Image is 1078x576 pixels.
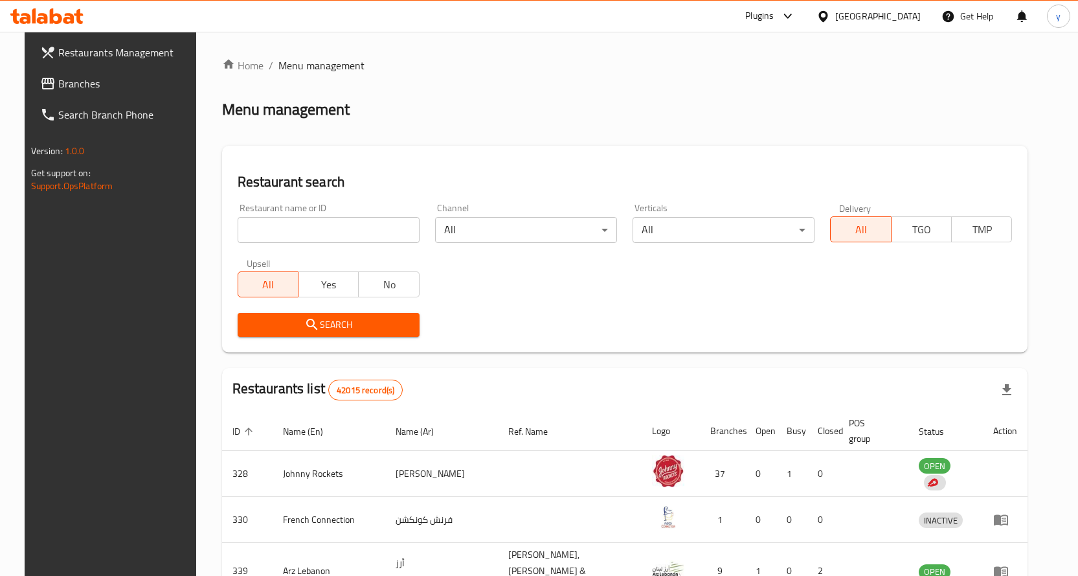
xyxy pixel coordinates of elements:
[222,497,273,543] td: 330
[919,459,950,474] span: OPEN
[807,451,838,497] td: 0
[298,271,359,297] button: Yes
[396,424,451,439] span: Name (Ar)
[247,259,271,268] label: Upsell
[31,178,113,194] a: Support.OpsPlatform
[243,275,293,294] span: All
[919,513,963,528] span: INACTIVE
[385,451,498,497] td: [PERSON_NAME]
[278,58,365,73] span: Menu management
[652,455,684,487] img: Johnny Rockets
[435,217,617,243] div: All
[919,513,963,528] div: INACTIVE
[238,172,1013,192] h2: Restaurant search
[924,475,946,490] div: Indicates that the vendor menu management has been moved to DH Catalog service
[951,216,1012,242] button: TMP
[238,271,298,297] button: All
[329,384,402,397] span: 42015 record(s)
[836,220,886,239] span: All
[652,501,684,533] img: French Connection
[58,45,194,60] span: Restaurants Management
[232,379,403,400] h2: Restaurants list
[642,411,700,451] th: Logo
[30,37,205,68] a: Restaurants Management
[385,497,498,543] td: فرنش كونكشن
[891,216,952,242] button: TGO
[238,217,420,243] input: Search for restaurant name or ID..
[700,411,745,451] th: Branches
[269,58,273,73] li: /
[508,424,565,439] span: Ref. Name
[222,451,273,497] td: 328
[65,143,85,159] span: 1.0.0
[58,107,194,122] span: Search Branch Phone
[30,99,205,130] a: Search Branch Phone
[991,374,1022,406] div: Export file
[807,411,838,451] th: Closed
[919,424,961,439] span: Status
[957,220,1007,239] span: TMP
[776,451,807,497] td: 1
[745,411,776,451] th: Open
[1056,9,1061,23] span: y
[776,497,807,543] td: 0
[807,497,838,543] td: 0
[304,275,354,294] span: Yes
[830,216,891,242] button: All
[364,275,414,294] span: No
[358,271,419,297] button: No
[700,451,745,497] td: 37
[745,497,776,543] td: 0
[58,76,194,91] span: Branches
[31,165,91,181] span: Get support on:
[283,424,340,439] span: Name (En)
[30,68,205,99] a: Branches
[273,451,386,497] td: Johnny Rockets
[776,411,807,451] th: Busy
[273,497,386,543] td: French Connection
[328,380,403,400] div: Total records count
[993,512,1017,527] div: Menu
[222,58,264,73] a: Home
[849,415,893,446] span: POS group
[926,477,938,489] img: delivery hero logo
[839,203,871,213] label: Delivery
[232,424,257,439] span: ID
[633,217,814,243] div: All
[222,99,350,120] h2: Menu management
[238,313,420,337] button: Search
[983,411,1027,451] th: Action
[700,497,745,543] td: 1
[745,8,774,24] div: Plugins
[31,143,63,159] span: Version:
[835,9,921,23] div: [GEOGRAPHIC_DATA]
[897,220,947,239] span: TGO
[222,58,1028,73] nav: breadcrumb
[745,451,776,497] td: 0
[248,317,409,333] span: Search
